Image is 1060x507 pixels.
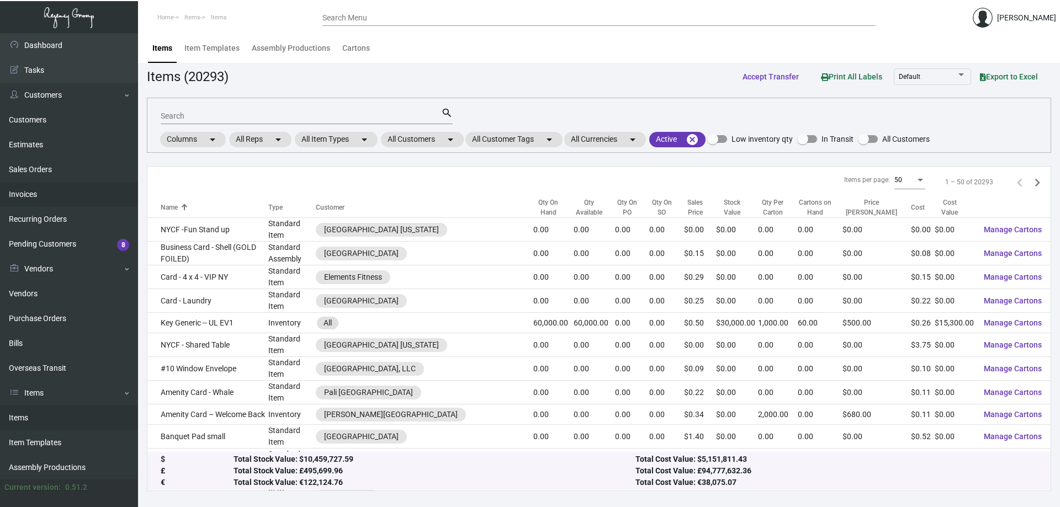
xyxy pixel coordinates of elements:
td: 0.00 [758,425,798,449]
span: Manage Cartons [984,296,1042,305]
td: $0.15 [911,265,935,289]
div: Price [PERSON_NAME] [842,198,901,217]
td: Key Generic -- UL EV1 [147,313,268,333]
td: Business Card - Shell (GOLD FOILED) [147,242,268,265]
div: Assembly Productions [252,42,330,54]
div: Qty On SO [649,198,683,217]
th: Customer [316,198,533,218]
mat-icon: arrow_drop_down [444,133,457,146]
td: $0.00 [716,218,757,242]
td: $0.00 [935,242,975,265]
td: 0.00 [758,265,798,289]
td: Card - Laundry [147,289,268,313]
td: $0.50 [684,313,717,333]
td: 0.00 [574,357,615,381]
td: $0.00 [716,265,757,289]
span: All Customers [882,132,930,146]
td: 0.00 [574,425,615,449]
td: 0.00 [649,425,683,449]
td: 0.00 [649,289,683,313]
td: #10 Window Envelope [147,357,268,381]
td: $0.29 [684,265,717,289]
td: 0.00 [758,242,798,265]
td: $0.00 [716,289,757,313]
td: $0.00 [716,381,757,404]
td: 0.00 [798,289,842,313]
mat-icon: arrow_drop_down [626,133,639,146]
td: 0.00 [574,381,615,404]
td: $0.00 [935,218,975,242]
td: 0.00 [649,265,683,289]
div: € [161,477,234,489]
button: Export to Excel [971,67,1047,87]
div: £ [161,466,234,477]
td: 0.00 [798,265,842,289]
td: 0.00 [649,381,683,404]
td: $0.00 [716,449,757,472]
div: [PERSON_NAME] [997,12,1056,24]
td: Card - 4 x 4 - VIP NY [147,265,268,289]
div: Price [PERSON_NAME] [842,198,911,217]
td: $500.00 [842,313,911,333]
mat-chip: All Customer Tags [465,132,563,147]
mat-icon: arrow_drop_down [206,133,219,146]
span: Manage Cartons [984,318,1042,327]
td: $0.00 [842,381,911,404]
td: NYCF - Shared Table [147,333,268,357]
div: Sales Price [684,198,717,217]
div: [GEOGRAPHIC_DATA] [324,295,399,307]
td: Standard Item [268,449,316,472]
div: [PERSON_NAME][GEOGRAPHIC_DATA] [324,409,458,420]
button: Previous page [1011,173,1029,191]
div: Total Cost Value: £94,777,632.36 [635,466,1037,477]
div: [GEOGRAPHIC_DATA] [US_STATE] [324,224,439,236]
span: Manage Cartons [984,249,1042,258]
button: Manage Cartons [975,267,1051,287]
td: 0.00 [615,289,650,313]
td: $0.00 [842,265,911,289]
td: $0.00 [684,218,717,242]
td: $0.00 [716,404,757,425]
td: 0.00 [574,333,615,357]
div: Cartons on Hand [798,198,842,217]
div: Items per page: [844,175,890,185]
td: 0.00 [798,242,842,265]
div: Total Cost Value: $5,151,811.43 [635,454,1037,466]
td: 0.00 [574,242,615,265]
span: Accept Transfer [743,72,799,81]
div: Item Templates [184,42,240,54]
td: $0.00 [935,333,975,357]
button: Manage Cartons [975,450,1051,470]
td: 0.00 [798,333,842,357]
td: 60.00 [798,313,842,333]
td: 0.00 [649,404,683,425]
td: 0.00 [574,404,615,425]
button: Print All Labels [812,66,891,87]
td: Standard Assembly [268,242,316,265]
div: Cost [911,202,925,212]
td: 0.00 [798,425,842,449]
mat-chip: All Currencies [564,132,646,147]
td: 0.00 [533,265,574,289]
button: Next page [1029,173,1046,191]
div: Type [268,202,316,212]
td: 0.00 [574,289,615,313]
td: Standard Item [268,357,316,381]
td: $0.52 [911,425,935,449]
td: 0.00 [758,449,798,472]
td: 0.00 [649,313,683,333]
span: Manage Cartons [984,410,1042,419]
span: Manage Cartons [984,432,1042,441]
button: Manage Cartons [975,382,1051,402]
div: Total Stock Value: £495,699.96 [234,466,635,477]
mat-icon: arrow_drop_down [358,133,371,146]
div: Qty Available [574,198,605,217]
div: Qty Per Carton [758,198,798,217]
td: $0.22 [684,381,717,404]
span: Items [184,14,200,21]
td: Inventory [268,313,316,333]
td: 0.00 [758,381,798,404]
td: 0.00 [615,425,650,449]
td: 0.00 [533,333,574,357]
span: Default [899,73,920,81]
